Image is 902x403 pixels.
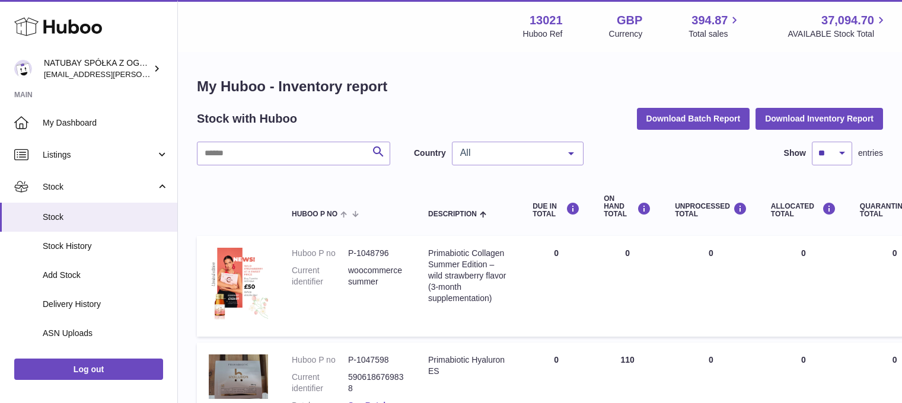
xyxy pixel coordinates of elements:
div: UNPROCESSED Total [675,202,747,218]
span: 394.87 [691,12,728,28]
span: Total sales [689,28,741,40]
span: ASN Uploads [43,328,168,339]
span: Stock [43,181,156,193]
dt: Current identifier [292,372,348,394]
dd: P-1047598 [348,354,404,366]
div: NATUBAY SPÓŁKA Z OGRANICZONĄ ODPOWIEDZIALNOŚCIĄ [44,57,151,80]
dd: 5906186769838 [348,372,404,394]
div: Huboo Ref [523,28,563,40]
span: Huboo P no [292,210,337,218]
button: Download Batch Report [637,108,750,129]
span: Delivery History [43,299,168,310]
span: Add Stock [43,270,168,281]
span: 0 [893,355,897,364]
div: DUE IN TOTAL [533,202,580,218]
div: ALLOCATED Total [771,202,836,218]
span: All [457,147,559,159]
div: Currency [609,28,643,40]
img: product image [209,354,268,399]
span: Stock [43,212,168,223]
dt: Huboo P no [292,248,348,259]
span: 0 [893,248,897,258]
dd: P-1048796 [348,248,404,259]
span: Description [428,210,477,218]
div: Primabiotic Collagen Summer Edition – wild strawberry flavor (3-month supplementation) [428,248,509,303]
a: 394.87 Total sales [689,12,741,40]
div: ON HAND Total [604,195,651,219]
label: Country [414,148,446,159]
span: [EMAIL_ADDRESS][PERSON_NAME][DOMAIN_NAME] [44,69,238,79]
img: product image [209,248,268,322]
td: 0 [663,236,759,337]
button: Download Inventory Report [756,108,883,129]
span: entries [858,148,883,159]
h2: Stock with Huboo [197,111,297,127]
span: AVAILABLE Stock Total [788,28,888,40]
dt: Current identifier [292,265,348,287]
div: Primabiotic Hyaluron ES [428,354,509,377]
td: 0 [592,236,663,337]
dt: Huboo P no [292,354,348,366]
strong: GBP [617,12,642,28]
td: 0 [759,236,848,337]
span: Stock History [43,241,168,252]
h1: My Huboo - Inventory report [197,77,883,96]
a: 37,094.70 AVAILABLE Stock Total [788,12,888,40]
span: 37,094.70 [821,12,874,28]
span: My Dashboard [43,117,168,129]
img: kacper.antkowski@natubay.pl [14,60,32,78]
strong: 13021 [530,12,563,28]
label: Show [784,148,806,159]
a: Log out [14,359,163,380]
dd: woocommercesummer [348,265,404,287]
td: 0 [521,236,592,337]
span: Listings [43,149,156,161]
